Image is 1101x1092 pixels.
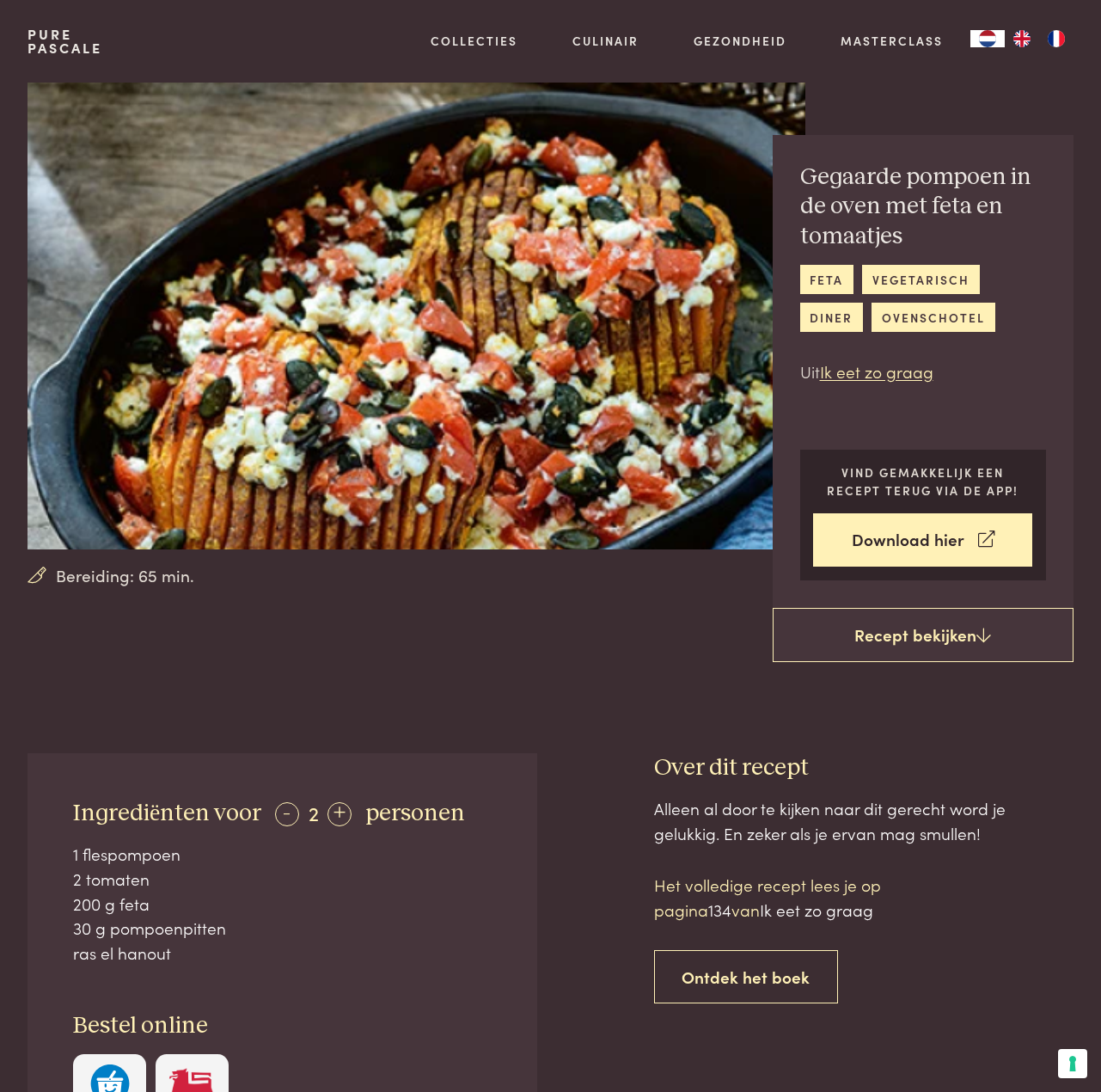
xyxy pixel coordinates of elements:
[327,802,352,826] div: +
[56,563,194,588] span: Bereiding: 65 min.
[800,265,853,293] a: feta
[872,303,994,331] a: ovenschotel
[813,463,1032,499] p: Vind gemakkelijk een recept terug via de app!
[970,30,1073,47] aside: Language selected: Nederlands
[820,359,933,383] a: Ik eet zo graag
[1039,30,1073,47] a: FR
[431,32,517,50] a: Collecties
[694,32,786,50] a: Gezondheid
[275,802,299,826] div: -
[73,801,261,825] span: Ingrediënten voor
[862,265,979,293] a: vegetarisch
[28,83,805,549] img: Gegaarde pompoen in de oven met feta en tomaatjes
[309,798,319,826] span: 2
[970,30,1005,47] a: NL
[73,916,491,941] div: 30 g pompoenpitten
[73,842,491,867] div: 1 flespompoen
[800,163,1047,252] h2: Gegaarde pompoen in de oven met feta en tomaatjes
[708,898,731,921] span: 134
[73,941,491,966] div: ras el hanout
[1058,1049,1087,1078] button: Uw voorkeuren voor toestemming voor trackingtechnologieën
[654,950,839,1004] a: Ontdek het boek
[572,32,639,50] a: Culinair
[760,898,873,921] span: Ik eet zo graag
[813,513,1032,567] a: Download hier
[970,30,1005,47] div: Language
[654,873,946,922] p: Het volledige recept lees je op pagina van
[73,1011,491,1041] h3: Bestel online
[28,28,102,55] a: PurePascale
[1005,30,1073,47] ul: Language list
[1005,30,1039,47] a: EN
[73,892,491,917] div: 200 g feta
[365,801,465,825] span: personen
[800,303,863,331] a: diner
[73,867,491,892] div: 2 tomaten
[654,796,1074,845] div: Alleen al door te kijken naar dit gerecht word je gelukkig. En zeker als je ervan mag smullen!
[800,359,1047,384] p: Uit
[841,32,943,50] a: Masterclass
[654,753,1074,783] h3: Over dit recept
[773,608,1074,663] a: Recept bekijken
